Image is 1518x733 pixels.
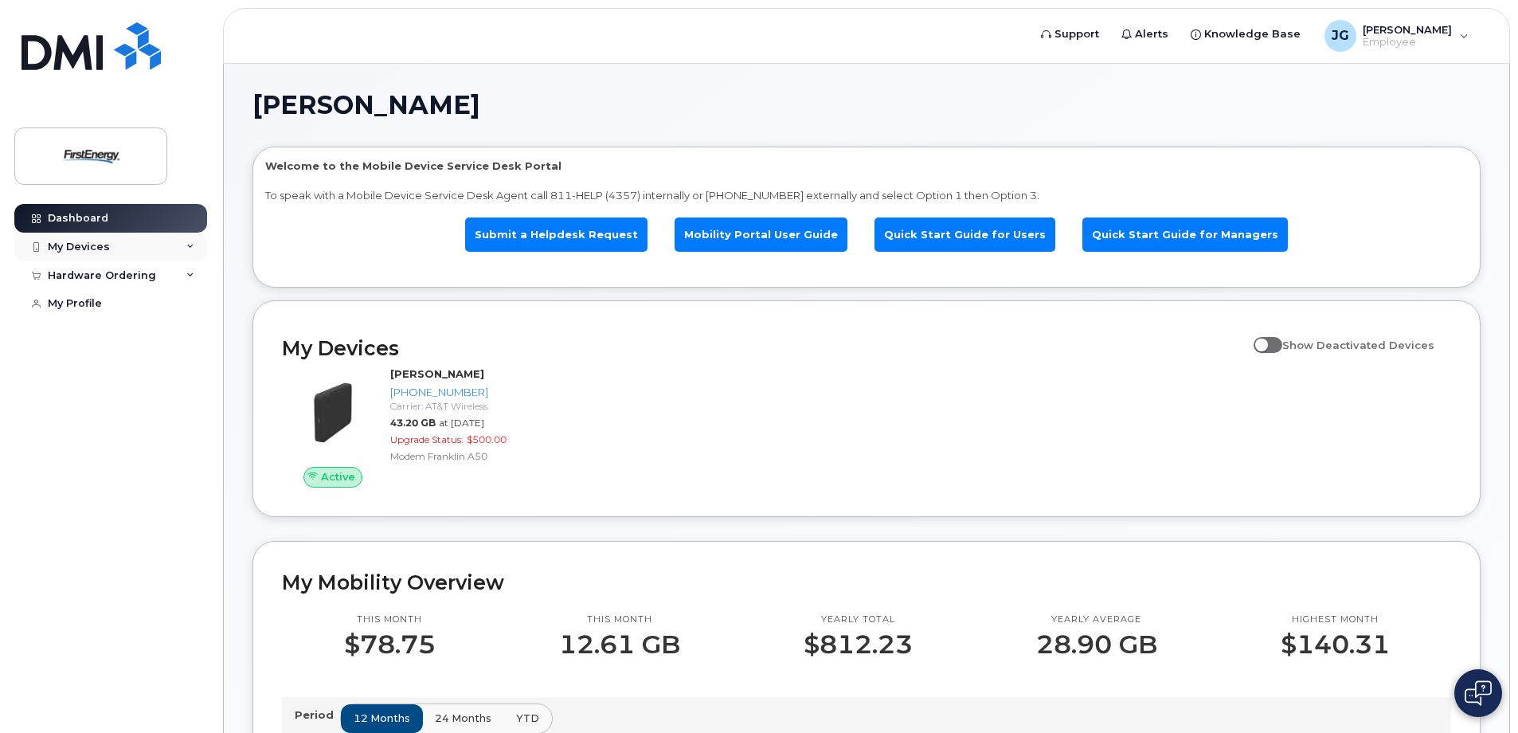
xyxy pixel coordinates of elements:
[344,630,436,659] p: $78.75
[1036,613,1157,626] p: Yearly average
[675,218,847,252] a: Mobility Portal User Guide
[435,711,491,726] span: 24 months
[559,613,680,626] p: This month
[390,399,554,413] div: Carrier: AT&T Wireless
[282,336,1246,360] h2: My Devices
[390,449,554,463] div: Modem Franklin A50
[465,218,647,252] a: Submit a Helpdesk Request
[390,367,484,380] strong: [PERSON_NAME]
[265,159,1468,174] p: Welcome to the Mobile Device Service Desk Portal
[390,433,464,445] span: Upgrade Status:
[874,218,1055,252] a: Quick Start Guide for Users
[390,385,554,400] div: [PHONE_NUMBER]
[344,613,436,626] p: This month
[1254,330,1266,343] input: Show Deactivated Devices
[804,613,913,626] p: Yearly total
[390,417,436,429] span: 43.20 GB
[295,708,340,723] p: Period
[252,93,480,117] span: [PERSON_NAME]
[1465,680,1492,706] img: Open chat
[439,417,484,429] span: at [DATE]
[282,570,1451,594] h2: My Mobility Overview
[516,711,539,726] span: YTD
[1281,613,1390,626] p: Highest month
[282,366,560,488] a: Active[PERSON_NAME][PHONE_NUMBER]Carrier: AT&T Wireless43.20 GBat [DATE]Upgrade Status:$500.00Mod...
[1281,630,1390,659] p: $140.31
[467,433,507,445] span: $500.00
[559,630,680,659] p: 12.61 GB
[804,630,913,659] p: $812.23
[1036,630,1157,659] p: 28.90 GB
[265,188,1468,203] p: To speak with a Mobile Device Service Desk Agent call 811-HELP (4357) internally or [PHONE_NUMBER...
[1282,339,1434,351] span: Show Deactivated Devices
[295,374,371,451] img: image20231002-3703462-1vzb8k.jpeg
[1082,218,1288,252] a: Quick Start Guide for Managers
[321,469,355,484] span: Active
